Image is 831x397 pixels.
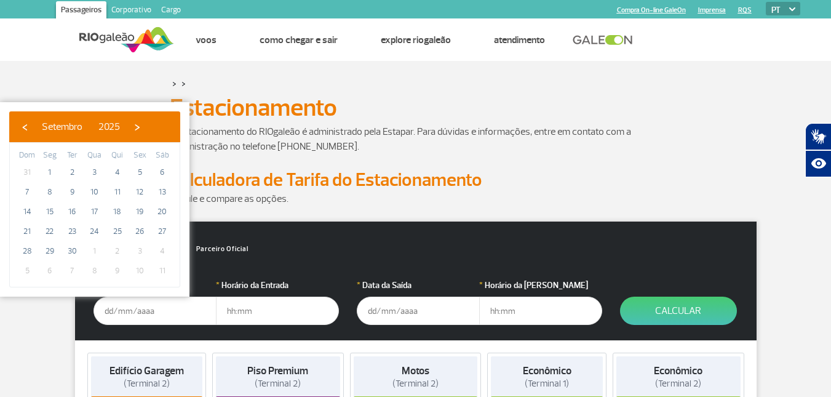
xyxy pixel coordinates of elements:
strong: Edifício Garagem [109,364,184,377]
span: (Terminal 2) [392,378,439,390]
div: Plugin de acessibilidade da Hand Talk. [805,123,831,177]
button: 2025 [90,118,128,136]
span: 1 [85,241,105,261]
span: (Terminal 1) [525,378,569,390]
span: 5 [17,261,37,281]
span: 31 [17,162,37,182]
span: 3 [130,241,149,261]
span: 8 [85,261,105,281]
span: Parceiro Oficial [185,246,249,252]
strong: Motos [402,364,429,377]
span: 7 [62,261,82,281]
span: 2025 [98,121,120,133]
input: hh:mm [479,297,602,325]
span: 4 [108,162,127,182]
th: weekday [106,149,129,162]
a: RQS [738,6,752,14]
th: weekday [129,149,151,162]
span: 10 [130,261,149,281]
span: 3 [85,162,105,182]
a: Atendimento [494,34,545,46]
span: 25 [108,222,127,241]
span: 19 [130,202,149,222]
button: › [128,118,146,136]
span: 4 [153,241,172,261]
button: Setembro [34,118,90,136]
span: 22 [40,222,60,241]
th: weekday [39,149,62,162]
a: Compra On-line GaleOn [617,6,686,14]
span: 11 [108,182,127,202]
span: 23 [62,222,82,241]
span: 20 [153,202,172,222]
strong: Econômico [654,364,702,377]
input: hh:mm [216,297,339,325]
span: 13 [153,182,172,202]
button: Abrir recursos assistivos. [805,150,831,177]
button: Abrir tradutor de língua de sinais. [805,123,831,150]
span: 15 [40,202,60,222]
span: 11 [153,261,172,281]
span: 17 [85,202,105,222]
span: 9 [108,261,127,281]
a: Como chegar e sair [260,34,338,46]
span: 6 [153,162,172,182]
a: Voos [196,34,217,46]
h2: Calculadora de Tarifa do Estacionamento [170,169,662,191]
a: Passageiros [56,1,106,21]
span: 2 [62,162,82,182]
th: weekday [61,149,84,162]
strong: Econômico [523,364,571,377]
span: 16 [62,202,82,222]
span: 10 [85,182,105,202]
span: 26 [130,222,149,241]
span: 9 [62,182,82,202]
th: weekday [16,149,39,162]
th: weekday [84,149,106,162]
label: Horário da [PERSON_NAME] [479,279,602,292]
a: Imprensa [698,6,726,14]
a: Corporativo [106,1,156,21]
span: 30 [62,241,82,261]
a: Cargo [156,1,186,21]
a: > [172,76,177,90]
span: 2 [108,241,127,261]
span: 5 [130,162,149,182]
span: 1 [40,162,60,182]
span: 18 [108,202,127,222]
span: (Terminal 2) [655,378,701,390]
span: 8 [40,182,60,202]
p: O estacionamento do RIOgaleão é administrado pela Estapar. Para dúvidas e informações, entre em c... [170,124,662,154]
a: > [181,76,186,90]
span: 29 [40,241,60,261]
span: 6 [40,261,60,281]
span: 28 [17,241,37,261]
span: 14 [17,202,37,222]
th: weekday [151,149,173,162]
strong: Piso Premium [247,364,308,377]
span: 7 [17,182,37,202]
label: Data da Saída [357,279,480,292]
span: 24 [85,222,105,241]
a: Explore RIOgaleão [381,34,451,46]
button: ‹ [15,118,34,136]
span: (Terminal 2) [255,378,301,390]
bs-datepicker-navigation-view: ​ ​ ​ [15,119,146,131]
span: Setembro [42,121,82,133]
p: Simule e compare as opções. [170,191,662,206]
label: Horário da Entrada [216,279,339,292]
span: 12 [130,182,149,202]
button: Calcular [620,297,737,325]
input: dd/mm/aaaa [93,297,217,325]
span: 21 [17,222,37,241]
input: dd/mm/aaaa [357,297,480,325]
span: 27 [153,222,172,241]
span: (Terminal 2) [124,378,170,390]
h1: Estacionamento [170,97,662,118]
